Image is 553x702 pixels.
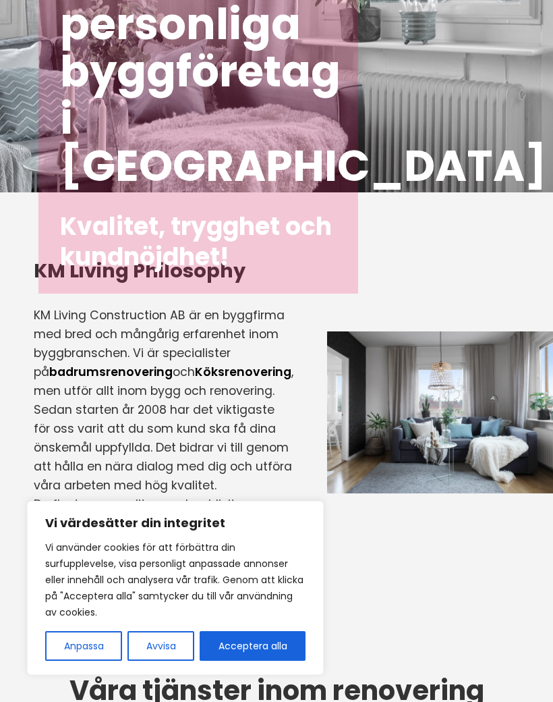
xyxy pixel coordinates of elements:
p: Sedan starten år 2008 har det viktigaste för oss varit att du som kund ska få dina önskemål uppfy... [34,400,293,495]
button: Avvisa [127,631,194,661]
button: Acceptera alla [200,631,305,661]
p: Vi använder cookies för att förbättra din surfupplevelse, visa personligt anpassade annonser elle... [45,539,305,620]
p: Vi värdesätter din integritet [45,515,305,531]
h2: Kvalitet, trygghet och kundnöjdhet! [60,211,337,272]
a: badrumsrenovering [49,364,173,380]
p: KM Living Construction AB är en byggfirma med bred och mångårig erfarenhet inom byggbranschen. Vi... [34,306,293,400]
h3: KM Living Philosophy [34,257,293,284]
a: Köksrenovering [195,364,291,380]
p: De flesta som anlitar oss har blivit rekommenderade av våra kunder. Det visar att våra kunder är ... [34,495,293,589]
button: Anpassa [45,631,122,661]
